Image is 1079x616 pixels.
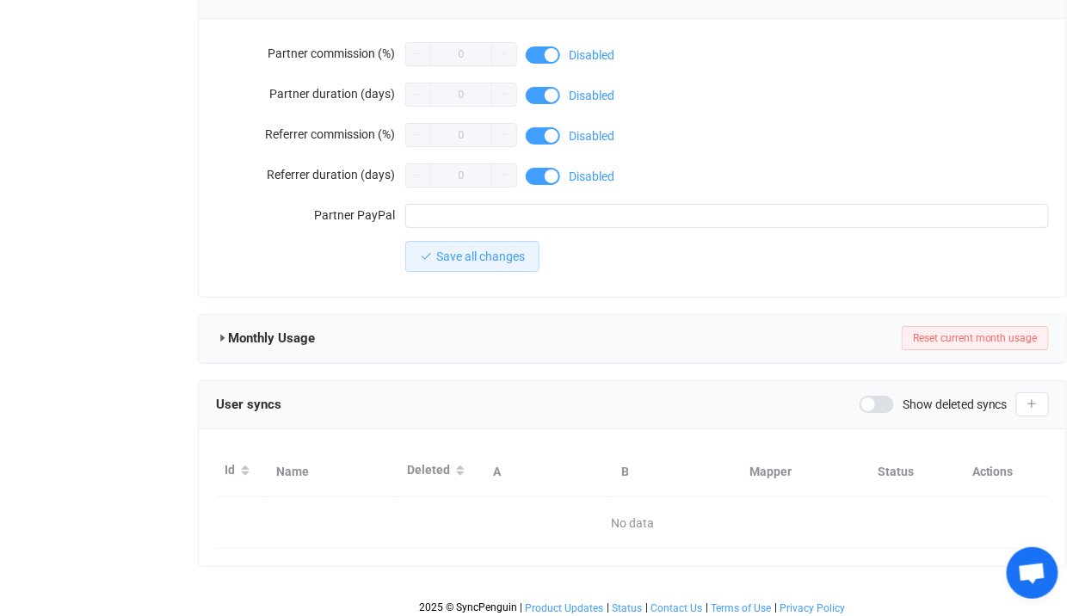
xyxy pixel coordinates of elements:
span: No data [424,497,842,549]
span: Contact Us [651,602,703,614]
label: Referrer duration (days) [216,157,405,192]
span: Disabled [569,49,614,61]
span: Status [613,602,643,614]
span: | [774,601,777,613]
span: Privacy Policy [780,602,846,614]
span: | [645,601,648,613]
div: Open chat [1007,547,1058,599]
span: Disabled [569,130,614,142]
span: Reset current month usage [913,332,1038,344]
span: | [607,601,609,613]
div: B [613,462,741,482]
span: User syncs [216,391,281,417]
span: Monthly Usage [228,325,315,351]
a: Status [612,602,644,614]
a: Terms of Use [711,602,773,614]
span: Show deleted syncs [903,398,1008,410]
div: Id [216,457,268,486]
span: Save all changes [436,249,525,263]
span: Disabled [569,89,614,102]
a: Privacy Policy [780,602,847,614]
label: Partner PayPal [216,198,405,232]
span: | [706,601,708,613]
span: 2025 © SyncPenguin [419,601,517,613]
label: Partner commission (%) [216,36,405,71]
div: Deleted [398,457,484,486]
div: Name [268,462,398,482]
span: Terms of Use [712,602,772,614]
label: Referrer commission (%) [216,117,405,151]
div: Status [869,462,964,482]
a: Product Updates [525,602,605,614]
div: Mapper [741,462,869,482]
span: | [520,601,522,613]
label: Partner duration (days) [216,77,405,111]
span: Product Updates [526,602,604,614]
button: Reset current month usage [902,326,1049,350]
div: Actions [964,462,1050,482]
div: A [484,462,613,482]
a: Contact Us [650,602,704,614]
button: Save all changes [405,241,539,272]
span: Disabled [569,170,614,182]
